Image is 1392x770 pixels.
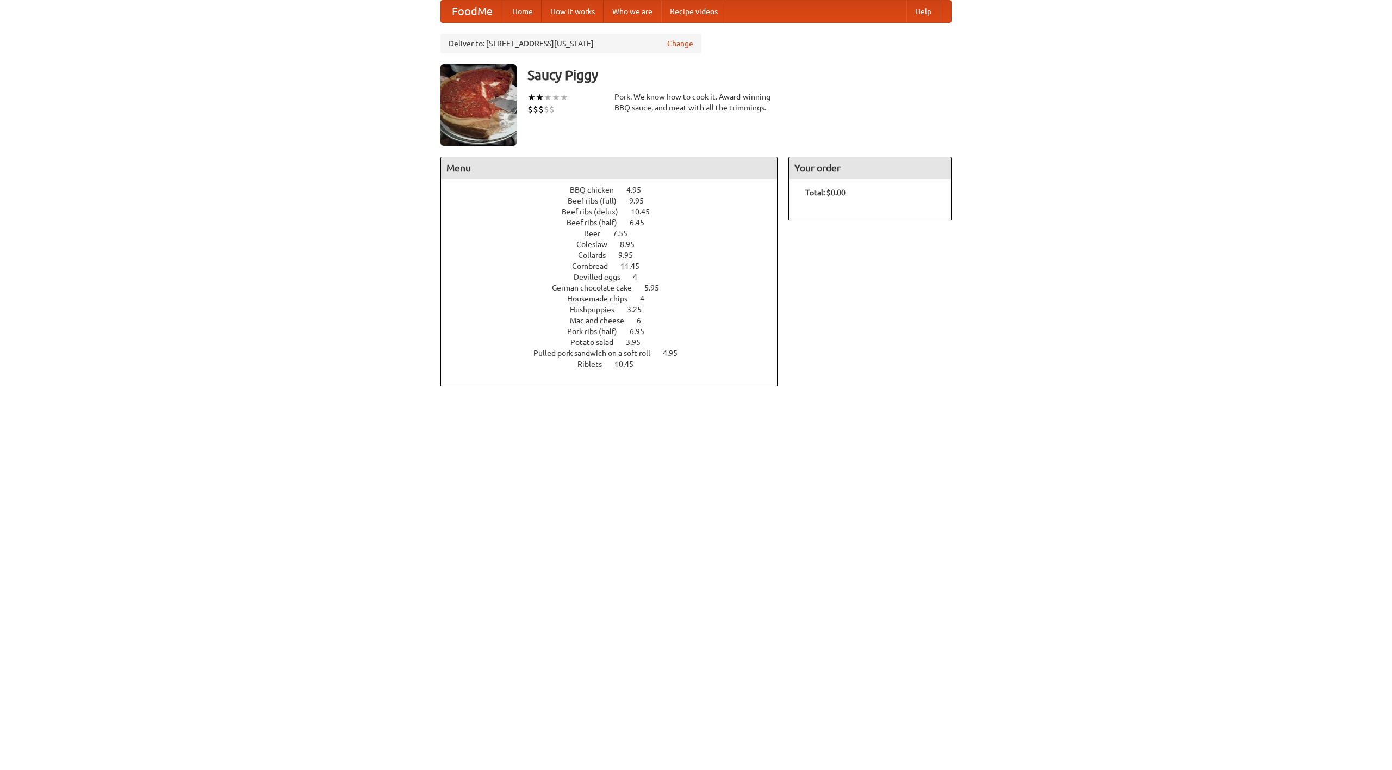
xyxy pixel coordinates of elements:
a: Change [667,38,693,49]
span: 10.45 [614,360,644,368]
b: Total: $0.00 [805,188,846,197]
a: Housemade chips 4 [567,294,664,303]
span: Devilled eggs [574,273,631,281]
a: Collards 9.95 [578,251,653,260]
span: Hushpuppies [570,305,625,314]
a: How it works [542,1,604,22]
a: Hushpuppies 3.25 [570,305,662,314]
a: Beef ribs (full) 9.95 [568,196,664,205]
span: Mac and cheese [570,316,635,325]
span: 4.95 [663,349,688,358]
span: Pulled pork sandwich on a soft roll [533,349,661,358]
a: Recipe videos [661,1,726,22]
span: German chocolate cake [552,284,643,292]
span: Beef ribs (delux) [562,207,629,216]
li: $ [544,103,549,115]
a: BBQ chicken 4.95 [570,186,661,194]
li: $ [527,103,533,115]
li: $ [533,103,538,115]
a: Devilled eggs 4 [574,273,657,281]
span: 6.45 [630,218,655,227]
a: Who we are [604,1,661,22]
span: Beef ribs (full) [568,196,627,205]
span: 8.95 [620,240,645,249]
a: Mac and cheese 6 [570,316,661,325]
img: angular.jpg [440,64,517,146]
span: 5.95 [644,284,670,292]
span: Housemade chips [567,294,638,303]
a: Cornbread 11.45 [572,262,660,270]
span: 6.95 [630,327,655,336]
span: 10.45 [631,207,661,216]
li: ★ [536,91,544,103]
span: 4 [633,273,648,281]
span: 11.45 [620,262,650,270]
h4: Menu [441,157,777,179]
a: German chocolate cake 5.95 [552,284,679,292]
span: Cornbread [572,262,619,270]
a: Beer 7.55 [584,229,648,238]
li: ★ [552,91,560,103]
li: ★ [544,91,552,103]
span: Beer [584,229,611,238]
a: Pork ribs (half) 6.95 [567,327,664,336]
span: Collards [578,251,617,260]
span: 4 [640,294,655,303]
span: 9.95 [629,196,655,205]
a: Pulled pork sandwich on a soft roll 4.95 [533,349,698,358]
span: 3.25 [627,305,652,314]
a: Beef ribs (delux) 10.45 [562,207,670,216]
a: Beef ribs (half) 6.45 [567,218,664,227]
span: Pork ribs (half) [567,327,628,336]
span: 9.95 [618,251,644,260]
span: Riblets [577,360,613,368]
div: Deliver to: [STREET_ADDRESS][US_STATE] [440,34,701,53]
span: Potato salad [570,338,624,347]
li: $ [549,103,555,115]
h4: Your order [789,157,951,179]
span: 4.95 [626,186,652,194]
li: ★ [527,91,536,103]
span: 6 [637,316,652,325]
span: 7.55 [613,229,638,238]
a: Coleslaw 8.95 [576,240,655,249]
span: 3.95 [626,338,651,347]
span: Beef ribs (half) [567,218,628,227]
span: Coleslaw [576,240,618,249]
h3: Saucy Piggy [527,64,952,86]
li: ★ [560,91,568,103]
a: Potato salad 3.95 [570,338,661,347]
div: Pork. We know how to cook it. Award-winning BBQ sauce, and meat with all the trimmings. [614,91,778,113]
a: Help [906,1,940,22]
span: BBQ chicken [570,186,625,194]
li: $ [538,103,544,115]
a: FoodMe [441,1,504,22]
a: Home [504,1,542,22]
a: Riblets 10.45 [577,360,654,368]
